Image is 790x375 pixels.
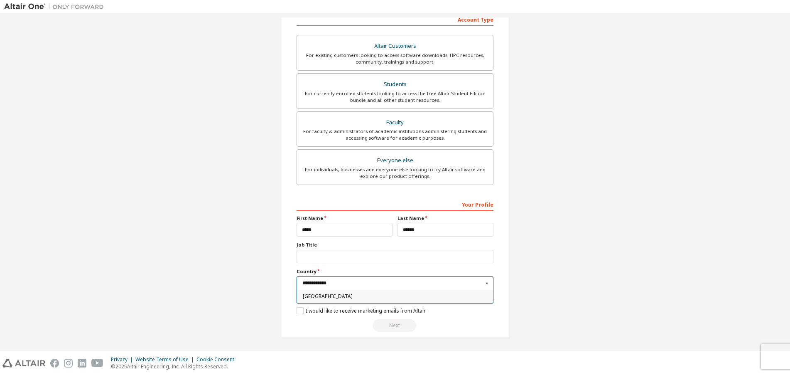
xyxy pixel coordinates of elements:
div: For currently enrolled students looking to access the free Altair Student Edition bundle and all ... [302,90,488,104]
div: Everyone else [302,155,488,166]
div: Cookie Consent [196,356,239,363]
div: Website Terms of Use [135,356,196,363]
div: For individuals, businesses and everyone else looking to try Altair software and explore our prod... [302,166,488,180]
div: For existing customers looking to access software downloads, HPC resources, community, trainings ... [302,52,488,65]
label: I would like to receive marketing emails from Altair [297,307,426,314]
div: Account Type [297,12,493,26]
div: Altair Customers [302,40,488,52]
div: For faculty & administrators of academic institutions administering students and accessing softwa... [302,128,488,141]
img: instagram.svg [64,359,73,368]
p: © 2025 Altair Engineering, Inc. All Rights Reserved. [111,363,239,370]
div: Faculty [302,117,488,128]
img: linkedin.svg [78,359,86,368]
img: facebook.svg [50,359,59,368]
div: Read and acccept EULA to continue [297,319,493,332]
img: Altair One [4,2,108,11]
span: [GEOGRAPHIC_DATA] [303,294,488,299]
label: First Name [297,215,393,222]
div: Students [302,79,488,90]
div: Your Profile [297,197,493,211]
div: Privacy [111,356,135,363]
label: Last Name [397,215,493,222]
img: altair_logo.svg [2,359,45,368]
label: Job Title [297,242,493,248]
label: Country [297,268,493,275]
img: youtube.svg [91,359,103,368]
